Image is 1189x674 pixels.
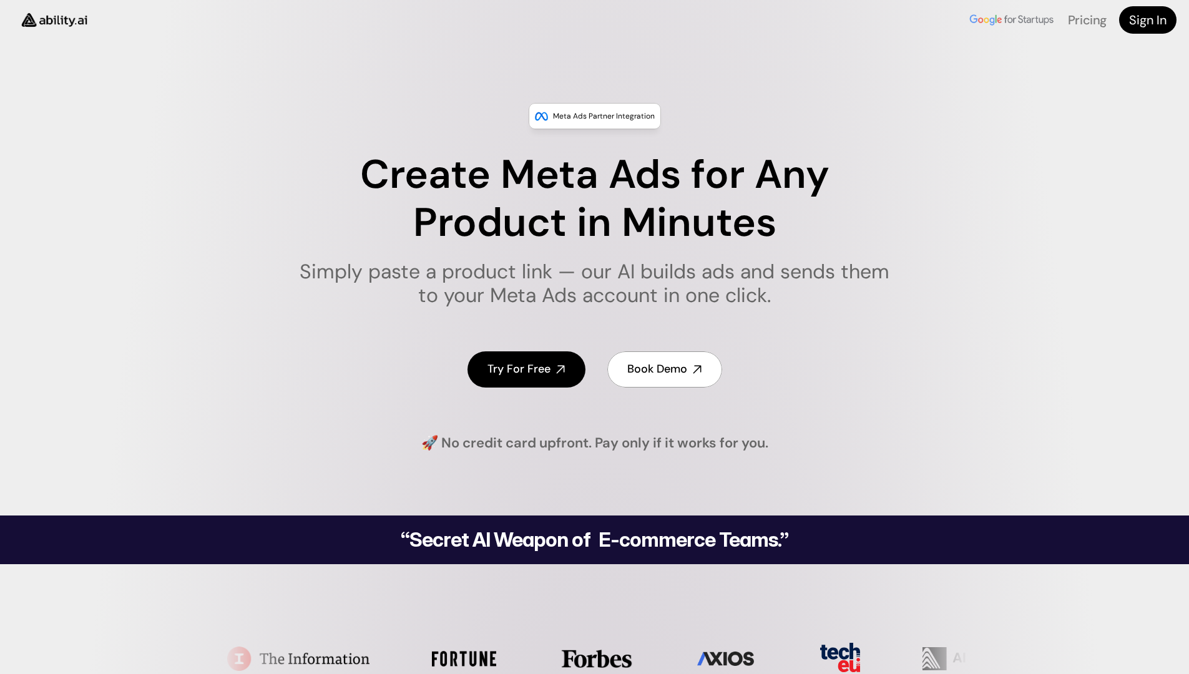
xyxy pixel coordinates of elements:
[421,434,768,453] h4: 🚀 No credit card upfront. Pay only if it works for you.
[369,530,821,550] h2: “Secret AI Weapon of E-commerce Teams.”
[291,151,898,247] h1: Create Meta Ads for Any Product in Minutes
[467,351,585,387] a: Try For Free
[291,260,898,308] h1: Simply paste a product link — our AI builds ads and sends them to your Meta Ads account in one cl...
[607,351,722,387] a: Book Demo
[1068,12,1107,28] a: Pricing
[553,110,655,122] p: Meta Ads Partner Integration
[1119,6,1177,34] a: Sign In
[487,361,550,377] h4: Try For Free
[1129,11,1167,29] h4: Sign In
[627,361,687,377] h4: Book Demo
